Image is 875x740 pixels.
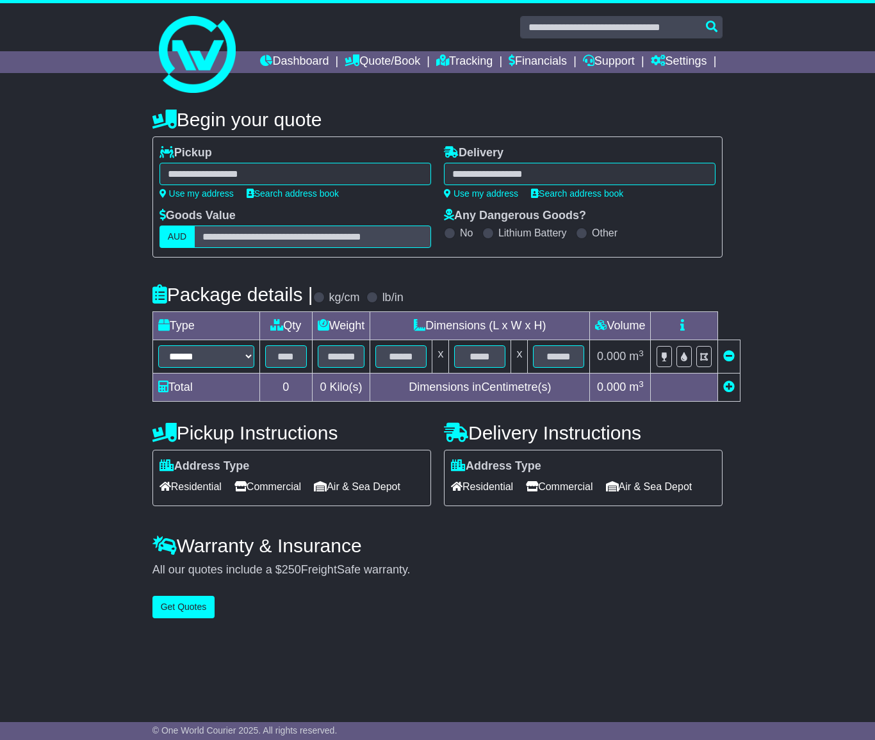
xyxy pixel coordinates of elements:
[329,291,360,305] label: kg/cm
[597,381,626,393] span: 0.000
[234,477,301,497] span: Commercial
[159,477,222,497] span: Residential
[597,350,626,363] span: 0.000
[498,227,567,239] label: Lithium Battery
[152,374,259,402] td: Total
[259,374,312,402] td: 0
[152,596,215,618] button: Get Quotes
[583,51,635,73] a: Support
[259,312,312,340] td: Qty
[152,725,338,736] span: © One World Courier 2025. All rights reserved.
[152,535,723,556] h4: Warranty & Insurance
[370,374,590,402] td: Dimensions in Centimetre(s)
[247,188,339,199] a: Search address book
[436,51,493,73] a: Tracking
[526,477,593,497] span: Commercial
[592,227,617,239] label: Other
[590,312,651,340] td: Volume
[159,459,250,473] label: Address Type
[152,422,431,443] h4: Pickup Instructions
[382,291,404,305] label: lb/in
[152,312,259,340] td: Type
[345,51,420,73] a: Quote/Book
[432,340,449,374] td: x
[159,188,234,199] a: Use my address
[639,379,644,389] sup: 3
[260,51,329,73] a: Dashboard
[320,381,327,393] span: 0
[282,563,301,576] span: 250
[370,312,590,340] td: Dimensions (L x W x H)
[444,188,518,199] a: Use my address
[606,477,692,497] span: Air & Sea Depot
[312,374,370,402] td: Kilo(s)
[159,226,195,248] label: AUD
[629,350,644,363] span: m
[531,188,623,199] a: Search address book
[451,477,513,497] span: Residential
[444,209,586,223] label: Any Dangerous Goods?
[152,563,723,577] div: All our quotes include a $ FreightSafe warranty.
[639,349,644,358] sup: 3
[451,459,541,473] label: Address Type
[312,312,370,340] td: Weight
[511,340,528,374] td: x
[152,109,723,130] h4: Begin your quote
[159,209,236,223] label: Goods Value
[444,422,723,443] h4: Delivery Instructions
[509,51,567,73] a: Financials
[723,350,735,363] a: Remove this item
[723,381,735,393] a: Add new item
[460,227,473,239] label: No
[152,284,313,305] h4: Package details |
[444,146,503,160] label: Delivery
[629,381,644,393] span: m
[314,477,400,497] span: Air & Sea Depot
[651,51,707,73] a: Settings
[159,146,212,160] label: Pickup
